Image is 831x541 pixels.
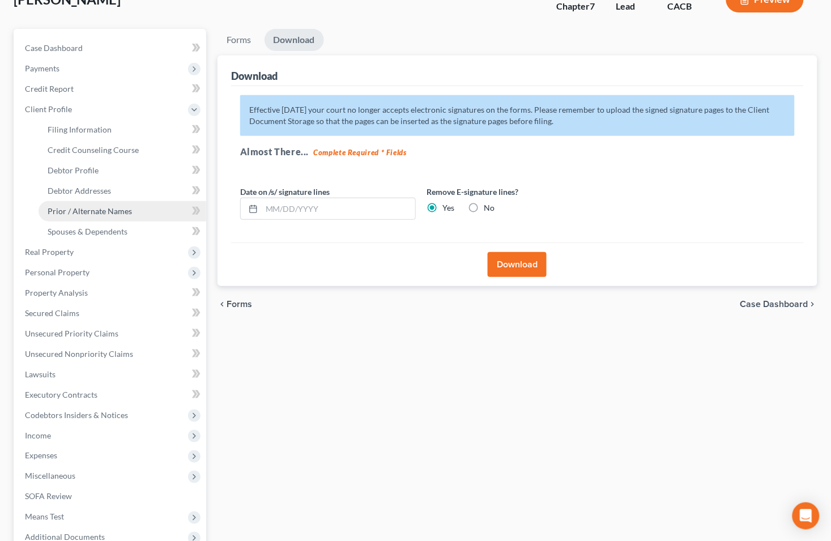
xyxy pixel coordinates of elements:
[48,227,127,236] span: Spouses & Dependents
[25,267,90,277] span: Personal Property
[25,308,79,318] span: Secured Claims
[240,95,795,136] p: Effective [DATE] your court no longer accepts electronic signatures on the forms. Please remember...
[25,431,51,440] span: Income
[484,202,495,214] label: No
[25,43,83,53] span: Case Dashboard
[39,221,206,242] a: Spouses & Dependents
[16,364,206,385] a: Lawsuits
[25,390,97,399] span: Executory Contracts
[16,487,206,507] a: SOFA Review
[48,125,112,134] span: Filing Information
[227,300,252,309] span: Forms
[740,300,808,309] span: Case Dashboard
[265,29,324,51] a: Download
[25,84,74,93] span: Credit Report
[25,451,57,461] span: Expenses
[25,104,72,114] span: Client Profile
[48,165,99,175] span: Debtor Profile
[39,181,206,201] a: Debtor Addresses
[16,303,206,323] a: Secured Claims
[25,247,74,257] span: Real Property
[16,38,206,58] a: Case Dashboard
[39,160,206,181] a: Debtor Profile
[25,63,59,73] span: Payments
[48,186,111,195] span: Debtor Addresses
[240,186,330,198] label: Date on /s/ signature lines
[313,148,407,157] strong: Complete Required * Fields
[262,198,415,220] input: MM/DD/YYYY
[39,140,206,160] a: Credit Counseling Course
[808,300,817,309] i: chevron_right
[25,349,133,359] span: Unsecured Nonpriority Claims
[218,29,260,51] a: Forms
[48,206,132,216] span: Prior / Alternate Names
[25,471,75,481] span: Miscellaneous
[16,323,206,344] a: Unsecured Priority Claims
[25,369,56,379] span: Lawsuits
[25,410,128,420] span: Codebtors Insiders & Notices
[16,385,206,405] a: Executory Contracts
[427,186,603,198] label: Remove E-signature lines?
[16,79,206,99] a: Credit Report
[231,69,278,83] div: Download
[39,120,206,140] a: Filing Information
[25,492,72,501] span: SOFA Review
[25,288,88,297] span: Property Analysis
[240,145,795,159] h5: Almost There...
[590,1,595,11] span: 7
[443,202,455,214] label: Yes
[740,300,817,309] a: Case Dashboard chevron_right
[218,300,227,309] i: chevron_left
[25,329,118,338] span: Unsecured Priority Claims
[16,283,206,303] a: Property Analysis
[792,502,820,530] div: Open Intercom Messenger
[218,300,267,309] button: chevron_left Forms
[25,512,64,522] span: Means Test
[39,201,206,221] a: Prior / Alternate Names
[16,344,206,364] a: Unsecured Nonpriority Claims
[488,252,547,277] button: Download
[48,145,139,155] span: Credit Counseling Course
